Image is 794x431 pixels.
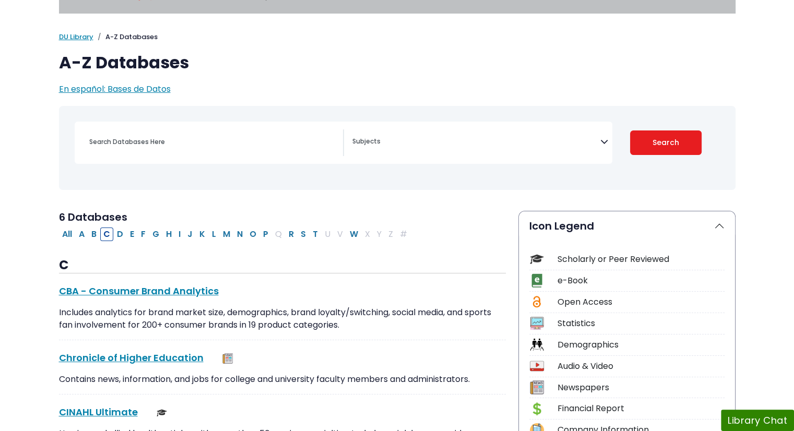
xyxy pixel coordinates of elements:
button: Filter Results C [100,228,113,241]
img: Icon Open Access [530,295,543,309]
input: Search database by title or keyword [83,134,343,149]
button: Filter Results G [149,228,162,241]
a: En español: Bases de Datos [59,83,171,95]
div: Financial Report [558,402,725,415]
span: 6 Databases [59,210,127,224]
a: CBA - Consumer Brand Analytics [59,284,219,297]
h1: A-Z Databases [59,53,736,73]
button: Library Chat [721,410,794,431]
a: CINAHL Ultimate [59,405,138,418]
button: Filter Results A [76,228,88,241]
div: Demographics [558,339,725,351]
button: Filter Results I [175,228,184,241]
button: Filter Results R [286,228,297,241]
button: Filter Results F [138,228,149,241]
a: DU Library [59,32,93,42]
button: Filter Results M [220,228,233,241]
button: Filter Results J [184,228,196,241]
img: Icon Demographics [530,338,544,352]
button: Filter Results O [246,228,259,241]
img: Icon Financial Report [530,402,544,416]
img: Icon Scholarly or Peer Reviewed [530,252,544,266]
button: Icon Legend [519,211,735,241]
button: All [59,228,75,241]
p: Contains news, information, and jobs for college and university faculty members and administrators. [59,373,506,386]
button: Filter Results S [298,228,309,241]
img: Icon e-Book [530,273,544,288]
button: Filter Results K [196,228,208,241]
div: Scholarly or Peer Reviewed [558,253,725,266]
button: Filter Results H [163,228,175,241]
nav: Search filters [59,106,736,190]
li: A-Z Databases [93,32,158,42]
img: Icon Statistics [530,316,544,330]
p: Includes analytics for brand market size, demographics, brand loyalty/switching, social media, an... [59,306,506,331]
img: Icon Newspapers [530,380,544,394]
button: Filter Results P [260,228,271,241]
button: Filter Results N [234,228,246,241]
textarea: Search [352,138,600,147]
button: Filter Results B [88,228,100,241]
div: Newspapers [558,381,725,394]
nav: breadcrumb [59,32,736,42]
div: Audio & Video [558,360,725,373]
img: Icon Audio & Video [530,359,544,373]
a: Chronicle of Higher Education [59,351,204,364]
img: Newspapers [222,353,233,364]
div: Alpha-list to filter by first letter of database name [59,228,411,240]
div: Open Access [558,296,725,308]
div: e-Book [558,274,725,287]
button: Filter Results E [127,228,137,241]
h3: C [59,258,506,273]
button: Filter Results W [347,228,361,241]
button: Submit for Search Results [630,130,702,155]
img: Scholarly or Peer Reviewed [157,408,167,418]
button: Filter Results L [209,228,219,241]
button: Filter Results D [114,228,126,241]
button: Filter Results T [310,228,321,241]
div: Statistics [558,317,725,330]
